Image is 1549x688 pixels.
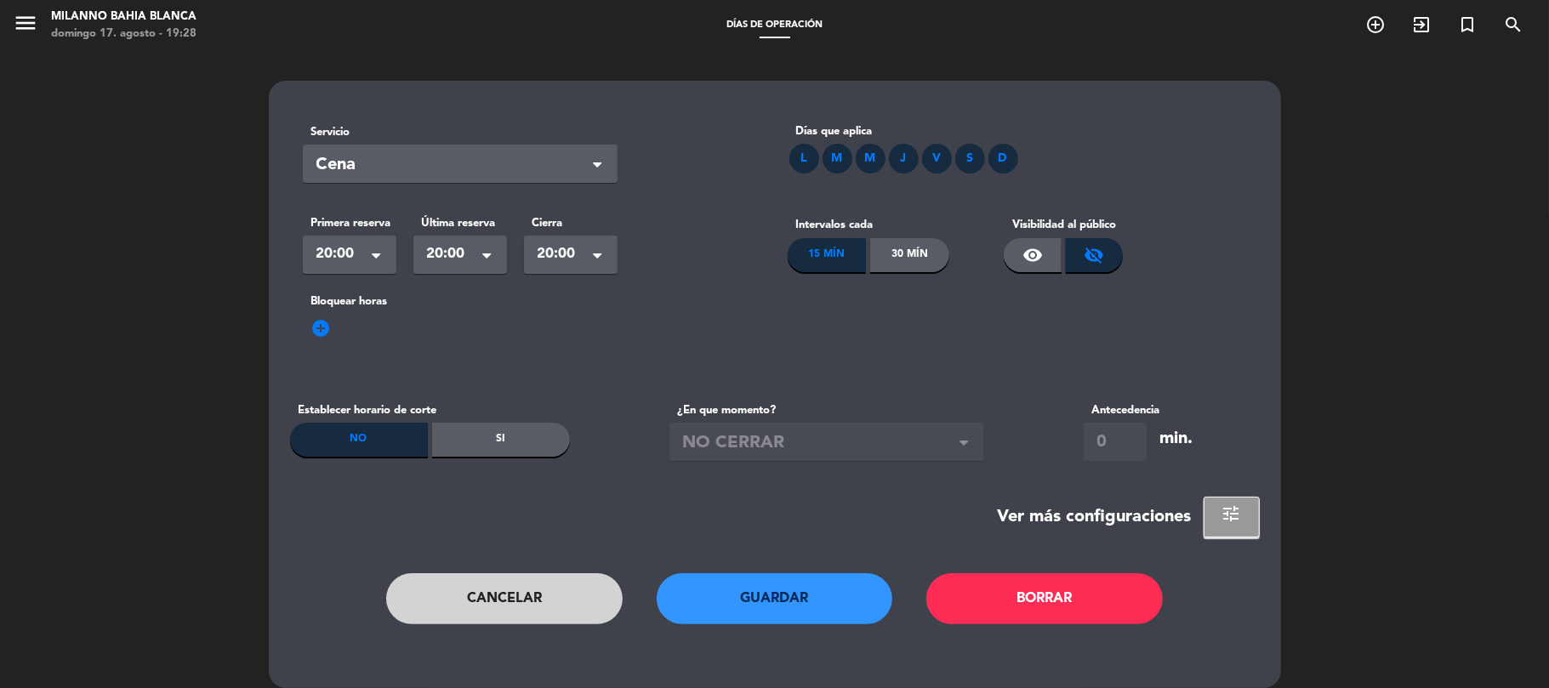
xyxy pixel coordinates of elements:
[1365,14,1386,35] i: add_circle_outline
[998,503,1192,532] div: Ver más configuraciones
[1084,423,1147,461] input: 0
[988,144,1018,173] div: D
[51,9,196,26] div: Milanno bahia blanca
[1084,245,1104,265] span: visibility_off
[789,144,819,173] div: L
[870,238,949,272] div: 30 Mín
[303,214,396,232] label: Primera reserva
[386,573,623,624] button: Cancelar
[1411,14,1432,35] i: exit_to_app
[413,214,507,232] label: Última reserva
[889,144,919,173] div: J
[427,242,480,266] span: 20:00
[922,144,952,173] div: V
[51,26,196,43] div: domingo 17. agosto - 19:28
[1084,401,1160,419] label: Antecedencia
[683,429,957,458] span: NO CERRAR
[926,573,1163,624] button: Borrar
[316,151,590,179] span: Cena
[290,401,570,419] label: Establecer horario de corte
[1022,245,1043,265] span: visibility
[13,10,38,42] button: menu
[856,144,886,173] div: M
[718,20,831,30] span: Días de Operación
[316,242,369,266] span: 20:00
[955,144,985,173] div: S
[1160,425,1193,453] div: min.
[1204,497,1260,537] button: tune
[669,401,984,419] label: ¿En que momento?
[1222,503,1242,524] span: tune
[788,216,1005,234] label: Intervalos cada
[823,144,852,173] div: M
[303,293,1247,310] label: Bloquear horas
[538,242,590,266] span: 20:00
[524,214,618,232] label: Cierra
[13,10,38,36] i: menu
[311,318,332,338] span: add_circle
[1004,216,1247,234] label: Visibilidad al público
[657,573,893,624] button: Guardar
[1457,14,1478,35] i: turned_in_not
[290,423,428,457] div: No
[432,423,570,457] div: Si
[788,122,1247,140] div: Días que aplica
[788,238,867,272] div: 15 Mín
[1503,14,1523,35] i: search
[303,123,618,141] label: Servicio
